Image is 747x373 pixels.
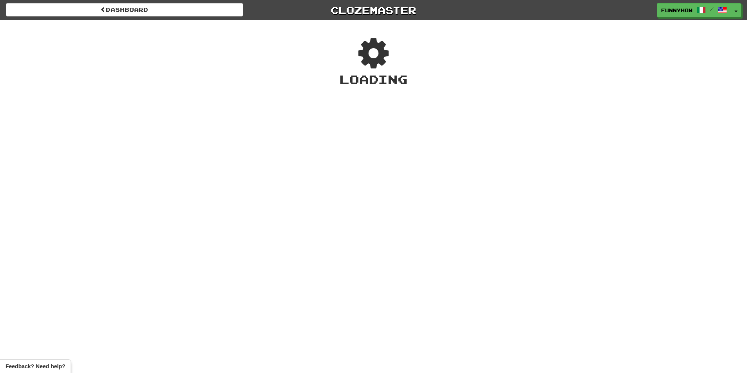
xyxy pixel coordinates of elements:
[657,3,731,17] a: Funnyhow /
[661,7,692,14] span: Funnyhow
[710,6,714,12] span: /
[6,3,243,16] a: Dashboard
[5,362,65,370] span: Open feedback widget
[255,3,492,17] a: Clozemaster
